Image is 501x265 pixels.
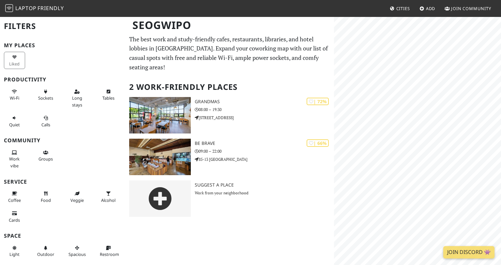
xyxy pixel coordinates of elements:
button: Coffee [4,188,25,205]
button: Food [35,188,56,205]
span: Food [41,197,51,203]
a: LaptopFriendly LaptopFriendly [5,3,64,14]
button: Tables [98,86,119,104]
a: Cities [387,3,413,14]
h3: Be Brave [195,141,334,146]
a: Add [417,3,438,14]
span: Outdoor area [37,251,54,257]
h3: My Places [4,42,121,49]
span: People working [9,156,20,168]
img: Grandmas [129,97,191,133]
p: 09:00 – 22:00 [195,148,334,154]
span: Work-friendly tables [102,95,114,101]
p: [STREET_ADDRESS] [195,115,334,121]
img: LaptopFriendly [5,4,13,12]
span: Spacious [68,251,86,257]
button: Long stays [67,86,88,110]
div: | 66% [307,139,329,147]
button: Veggie [67,188,88,205]
a: Suggest a Place Work from your neighborhood [125,180,334,217]
button: Alcohol [98,188,119,205]
h2: Filters [4,16,121,36]
button: Cards [4,208,25,225]
span: Friendly [38,5,64,12]
span: Veggie [70,197,84,203]
div: | 72% [307,98,329,105]
p: 08:00 – 19:30 [195,106,334,113]
h3: Suggest a Place [195,182,334,188]
p: The best work and study-friendly cafes, restaurants, libraries, and hotel lobbies in [GEOGRAPHIC_... [129,35,330,72]
span: Alcohol [101,197,115,203]
h3: Productivity [4,77,121,83]
button: Groups [35,147,56,164]
a: Grandmas | 72% Grandmas 08:00 – 19:30 [STREET_ADDRESS] [125,97,334,133]
button: Outdoor [35,243,56,260]
span: Join Community [451,6,491,11]
button: Sockets [35,86,56,104]
button: Wi-Fi [4,86,25,104]
p: 85-13 [GEOGRAPHIC_DATA] [195,156,334,162]
a: Join Discord 👾 [443,246,494,258]
span: Video/audio calls [41,122,50,128]
p: Work from your neighborhood [195,190,334,196]
span: Add [426,6,435,11]
h3: Space [4,233,121,239]
a: Be Brave | 66% Be Brave 09:00 – 22:00 85-13 [GEOGRAPHIC_DATA] [125,139,334,175]
button: Light [4,243,25,260]
button: Restroom [98,243,119,260]
h1: Seogwipo [127,16,333,34]
span: Restroom [100,251,119,257]
span: Group tables [38,156,53,162]
span: Credit cards [9,217,20,223]
span: Power sockets [38,95,53,101]
span: Coffee [8,197,21,203]
button: Calls [35,113,56,130]
h3: Service [4,179,121,185]
button: Work vibe [4,147,25,171]
span: Laptop [15,5,37,12]
span: Cities [396,6,410,11]
img: gray-place-d2bdb4477600e061c01bd816cc0f2ef0cfcb1ca9e3ad78868dd16fb2af073a21.png [129,180,191,217]
h3: Grandmas [195,99,334,105]
span: Natural light [9,251,20,257]
span: Quiet [9,122,20,128]
button: Spacious [67,243,88,260]
span: Stable Wi-Fi [10,95,19,101]
button: Quiet [4,113,25,130]
h2: 2 Work-Friendly Places [129,77,330,97]
a: Join Community [442,3,494,14]
img: Be Brave [129,139,191,175]
h3: Community [4,137,121,144]
span: Long stays [72,95,82,107]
